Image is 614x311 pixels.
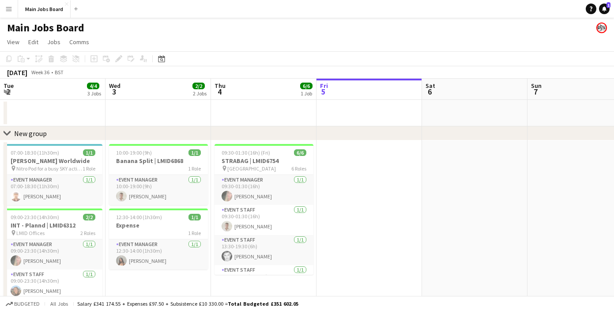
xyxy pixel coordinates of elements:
app-card-role: Event Manager1/112:30-14:00 (1h30m)[PERSON_NAME] [109,239,208,269]
span: 1 Role [188,230,201,236]
button: Main Jobs Board [18,0,71,18]
span: 7 [530,87,542,97]
app-job-card: 09:30-01:30 (16h) (Fri)6/6STRABAG | LMID6754 [GEOGRAPHIC_DATA]6 RolesEvent Manager1/109:30-01:30 ... [215,144,313,275]
h3: INT - Plannd | LMID6312 [4,221,102,229]
span: Edit [28,38,38,46]
a: Comms [66,36,93,48]
button: Budgeted [4,299,41,309]
span: 10:00-19:00 (9h) [116,149,152,156]
span: Thu [215,82,226,90]
h3: [PERSON_NAME] Worldwide [4,157,102,165]
div: 3 Jobs [87,90,101,97]
span: 1/1 [188,214,201,220]
span: Tue [4,82,14,90]
h3: STRABAG | LMID6754 [215,157,313,165]
app-job-card: 07:00-18:30 (11h30m)1/1[PERSON_NAME] Worldwide Nitro Pod for a busy SKY activation1 RoleEvent Man... [4,144,102,205]
span: Budgeted [14,301,40,307]
app-job-card: 09:00-23:30 (14h30m)2/2INT - Plannd | LMID6312 LMID Offices2 RolesEvent Manager1/109:00-23:30 (14... [4,209,102,300]
span: 2 [2,87,14,97]
app-card-role: Event Staff1/113:30-23:00 (9h30m) [215,265,313,295]
span: 6 [424,87,435,97]
app-card-role: Event Manager1/109:30-01:30 (16h)[PERSON_NAME] [215,175,313,205]
span: 1 Role [188,165,201,172]
a: Jobs [44,36,64,48]
app-card-role: Event Manager1/110:00-19:00 (9h)[PERSON_NAME] [109,175,208,205]
app-user-avatar: Alanya O'Donnell [596,23,607,33]
span: 6/6 [300,83,313,89]
app-job-card: 12:30-14:00 (1h30m)1/1Expense1 RoleEvent Manager1/112:30-14:00 (1h30m)[PERSON_NAME] [109,209,208,269]
span: Jobs [47,38,60,46]
div: 1 Job [301,90,312,97]
span: Week 36 [29,69,51,76]
span: Nitro Pod for a busy SKY activation [16,165,83,172]
span: Comms [69,38,89,46]
span: Wed [109,82,121,90]
div: BST [55,69,64,76]
h3: Expense [109,221,208,229]
app-card-role: Event Manager1/109:00-23:30 (14h30m)[PERSON_NAME] [4,239,102,269]
span: 07:00-18:30 (11h30m) [11,149,59,156]
span: Fri [320,82,328,90]
span: 6/6 [294,149,306,156]
h3: Banana Split | LMID6868 [109,157,208,165]
span: 5 [319,87,328,97]
span: All jobs [49,300,70,307]
app-card-role: Event Staff1/113:30-19:30 (6h)[PERSON_NAME] [215,235,313,265]
span: 09:00-23:30 (14h30m) [11,214,59,220]
a: 1 [599,4,610,14]
div: New group [14,129,47,138]
h1: Main Jobs Board [7,21,84,34]
span: 4/4 [87,83,99,89]
app-job-card: 10:00-19:00 (9h)1/1Banana Split | LMID68681 RoleEvent Manager1/110:00-19:00 (9h)[PERSON_NAME] [109,144,208,205]
div: 2 Jobs [193,90,207,97]
span: 1 Role [83,165,95,172]
a: View [4,36,23,48]
span: 12:30-14:00 (1h30m) [116,214,162,220]
span: 1/1 [188,149,201,156]
span: 09:30-01:30 (16h) (Fri) [222,149,270,156]
app-card-role: Event Staff1/109:30-01:30 (16h)[PERSON_NAME] [215,205,313,235]
div: Salary £341 174.55 + Expenses £97.50 + Subsistence £10 330.00 = [77,300,298,307]
div: [DATE] [7,68,27,77]
span: [GEOGRAPHIC_DATA] [227,165,276,172]
app-card-role: Event Manager1/107:00-18:30 (11h30m)[PERSON_NAME] [4,175,102,205]
span: Sat [426,82,435,90]
span: 4 [213,87,226,97]
a: Edit [25,36,42,48]
span: Sun [531,82,542,90]
span: 2 Roles [80,230,95,236]
span: 3 [108,87,121,97]
span: 2/2 [83,214,95,220]
span: 6 Roles [291,165,306,172]
app-card-role: Event Staff1/109:00-23:30 (14h30m)[PERSON_NAME] [4,269,102,300]
span: 1/1 [83,149,95,156]
span: Total Budgeted £351 602.05 [228,300,298,307]
span: View [7,38,19,46]
span: LMID Offices [16,230,45,236]
span: 2/2 [192,83,205,89]
span: 1 [606,2,610,8]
